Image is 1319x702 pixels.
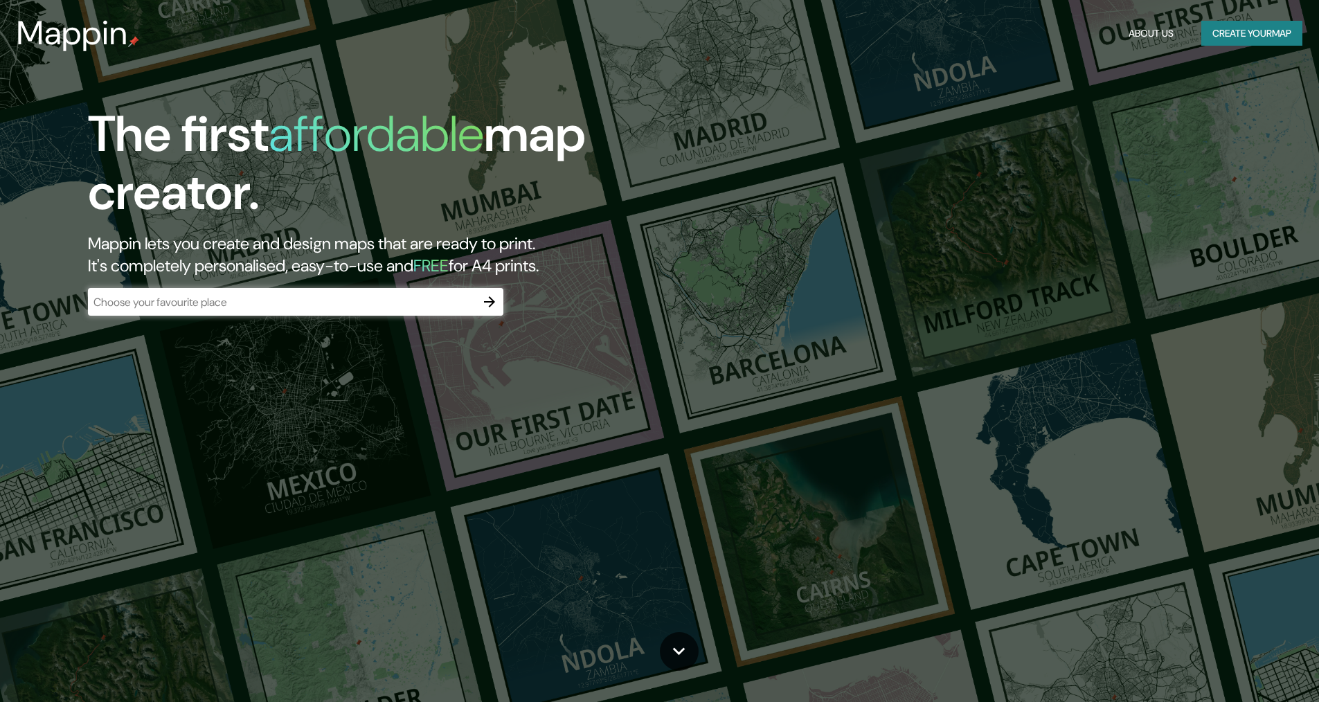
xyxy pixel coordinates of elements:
[88,233,748,277] h2: Mappin lets you create and design maps that are ready to print. It's completely personalised, eas...
[413,255,449,276] h5: FREE
[1123,21,1179,46] button: About Us
[17,14,128,53] h3: Mappin
[128,36,139,47] img: mappin-pin
[88,294,476,310] input: Choose your favourite place
[269,102,484,166] h1: affordable
[88,105,748,233] h1: The first map creator.
[1201,21,1302,46] button: Create yourmap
